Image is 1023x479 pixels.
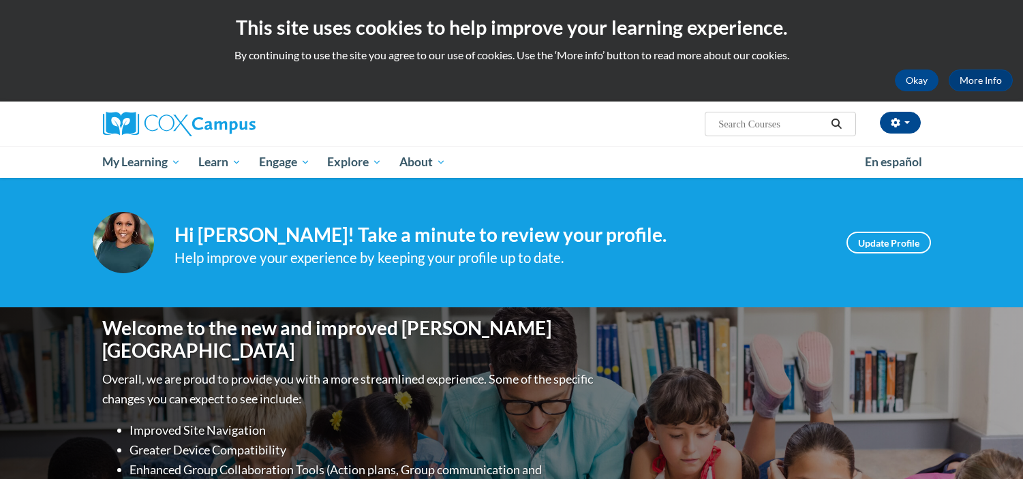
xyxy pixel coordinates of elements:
a: Learn [189,146,250,178]
img: Cox Campus [103,112,256,136]
h2: This site uses cookies to help improve your learning experience. [10,14,1013,41]
div: Main menu [82,146,941,178]
a: En español [856,148,931,176]
img: Profile Image [93,212,154,273]
button: Okay [895,69,938,91]
p: Overall, we are proud to provide you with a more streamlined experience. Some of the specific cha... [103,369,597,409]
span: En español [865,155,922,169]
a: My Learning [94,146,190,178]
h4: Hi [PERSON_NAME]! Take a minute to review your profile. [174,223,826,247]
p: By continuing to use the site you agree to our use of cookies. Use the ‘More info’ button to read... [10,48,1013,63]
iframe: Button to launch messaging window [968,424,1012,468]
a: Explore [318,146,391,178]
input: Search Courses [717,116,826,132]
a: More Info [949,69,1013,91]
li: Improved Site Navigation [130,420,597,440]
span: Engage [259,154,310,170]
a: About [391,146,455,178]
div: Help improve your experience by keeping your profile up to date. [174,247,826,269]
h1: Welcome to the new and improved [PERSON_NAME][GEOGRAPHIC_DATA] [103,317,597,362]
a: Update Profile [846,232,931,253]
span: Learn [198,154,241,170]
a: Cox Campus [103,112,362,136]
span: About [399,154,446,170]
span: My Learning [102,154,181,170]
span: Explore [327,154,382,170]
a: Engage [250,146,319,178]
button: Search [826,116,846,132]
li: Greater Device Compatibility [130,440,597,460]
button: Account Settings [880,112,921,134]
